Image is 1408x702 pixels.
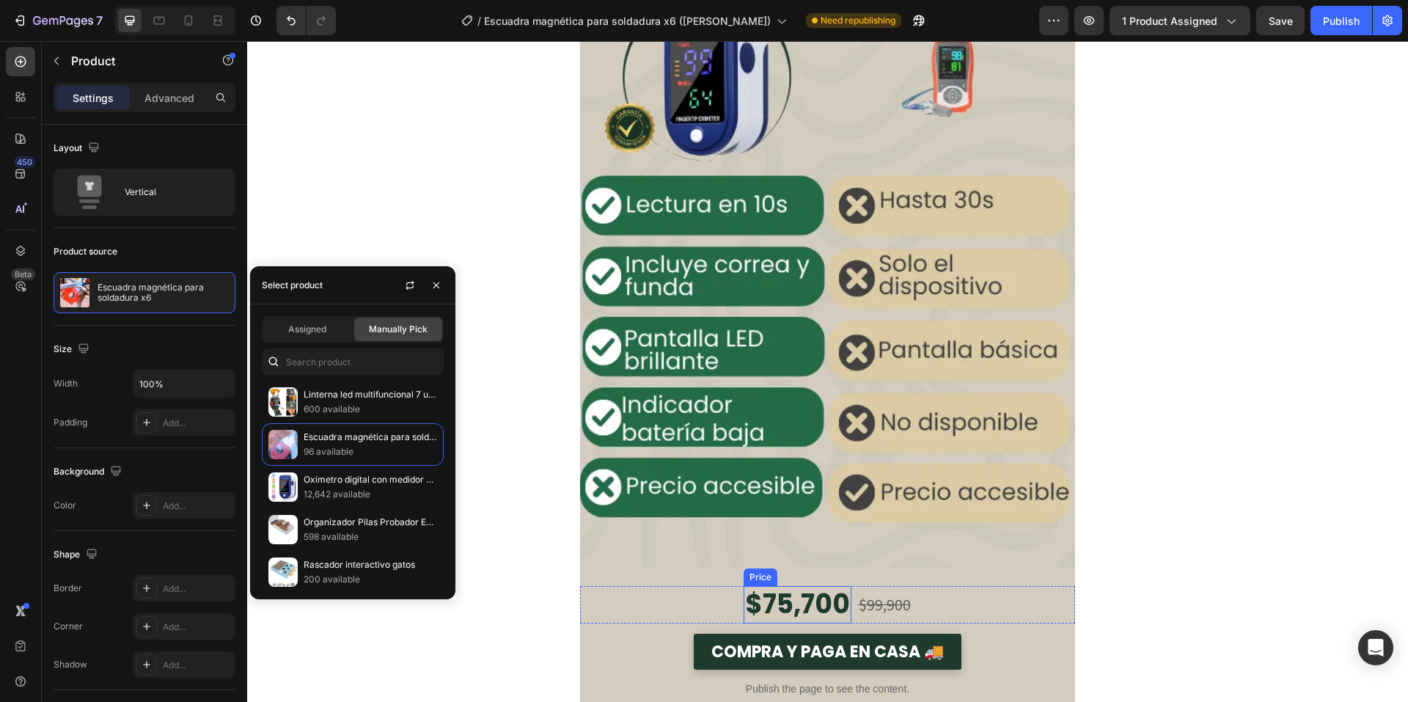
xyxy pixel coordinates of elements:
[98,282,229,303] p: Escuadra magnética para soldadura x6
[304,530,437,544] p: 598 available
[499,530,527,543] div: Price
[477,13,481,29] span: /
[73,90,114,106] p: Settings
[464,599,697,623] p: COMPRA Y PAGA EN CASA 🚚
[163,417,232,430] div: Add...
[133,370,235,397] input: Auto
[496,545,604,582] div: $75,700
[304,487,437,502] p: 12,642 available
[1122,13,1217,29] span: 1 product assigned
[11,268,35,280] div: Beta
[268,515,298,544] img: collections
[304,387,437,402] p: Linterna led multifuncional 7 usos
[125,175,214,209] div: Vertical
[54,377,78,390] div: Width
[304,572,437,587] p: 200 available
[60,278,89,307] img: product feature img
[54,139,103,158] div: Layout
[54,545,100,565] div: Shape
[304,515,437,530] p: Organizador Pilas Probador Energia
[484,13,771,29] span: Escuadra magnética para soldadura x6 ([PERSON_NAME])
[247,41,1408,702] iframe: Design area
[163,582,232,596] div: Add...
[54,658,87,671] div: Shadow
[54,620,83,633] div: Corner
[96,12,103,29] p: 7
[304,472,437,487] p: Oximetro digital con medidor de frecuencia cardiaca
[1110,6,1250,35] button: 1 product assigned
[1269,15,1293,27] span: Save
[447,593,714,629] a: COMPRA Y PAGA EN CASA 🚚
[268,472,298,502] img: collections
[144,90,194,106] p: Advanced
[71,52,196,70] p: Product
[276,6,336,35] div: Undo/Redo
[304,402,437,417] p: 600 available
[333,640,828,656] p: Publish the page to see the content.
[54,340,92,359] div: Size
[54,499,76,512] div: Color
[54,416,87,429] div: Padding
[610,552,665,576] div: $99,900
[262,348,444,375] input: Search in Settings & Advanced
[288,323,326,336] span: Assigned
[6,6,109,35] button: 7
[821,14,895,27] span: Need republishing
[1256,6,1305,35] button: Save
[1310,6,1372,35] button: Publish
[268,557,298,587] img: collections
[1323,13,1360,29] div: Publish
[163,621,232,634] div: Add...
[304,445,437,459] p: 96 available
[1358,630,1393,665] div: Open Intercom Messenger
[163,659,232,672] div: Add...
[369,323,428,336] span: Manually Pick
[262,279,323,292] div: Select product
[304,430,437,445] p: Escuadra magnética para soldadura x6
[54,245,117,258] div: Product source
[268,430,298,459] img: collections
[54,462,125,482] div: Background
[14,156,35,168] div: 450
[268,387,298,417] img: collections
[304,557,437,572] p: Rascador interactivo gatos
[163,500,232,513] div: Add...
[54,582,82,595] div: Border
